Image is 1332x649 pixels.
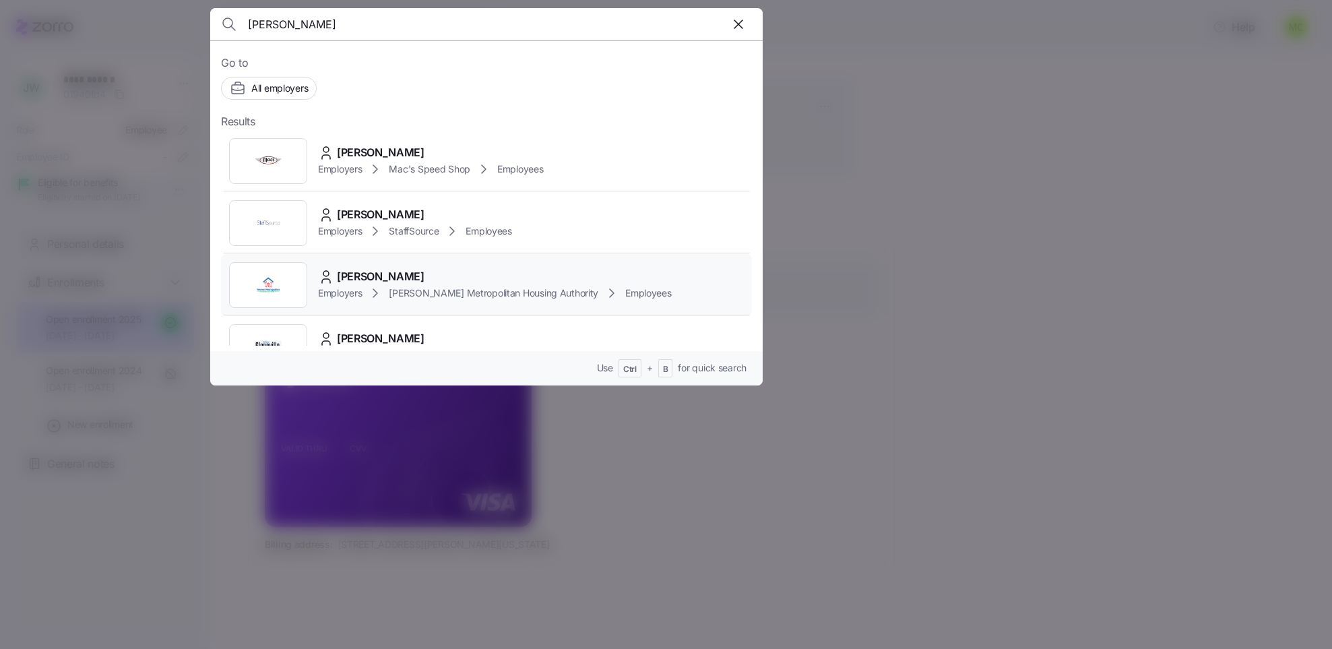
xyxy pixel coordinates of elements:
span: All employers [251,82,308,95]
span: StaffSource [389,224,439,238]
span: + [647,361,653,375]
span: [PERSON_NAME] [337,268,424,285]
span: Employees [625,286,671,300]
span: [PERSON_NAME] Metropolitan Housing Authority [389,286,598,300]
span: Mac's Speed Shop [389,162,470,176]
img: Employer logo [255,272,282,299]
span: B [663,364,668,375]
img: Employer logo [255,334,282,361]
span: Go to [221,55,752,71]
span: Employers [318,224,362,238]
span: Employers [318,162,362,176]
span: [PERSON_NAME] [337,330,424,347]
span: Employers [318,286,362,300]
span: Ctrl [623,364,637,375]
button: All employers [221,77,317,100]
span: Use [597,361,613,375]
span: Employees [497,162,543,176]
span: Results [221,113,255,130]
span: [PERSON_NAME] [337,144,424,161]
span: for quick search [678,361,747,375]
span: [PERSON_NAME] [337,206,424,223]
span: Employees [466,224,511,238]
img: Employer logo [255,148,282,175]
img: Employer logo [255,210,282,237]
